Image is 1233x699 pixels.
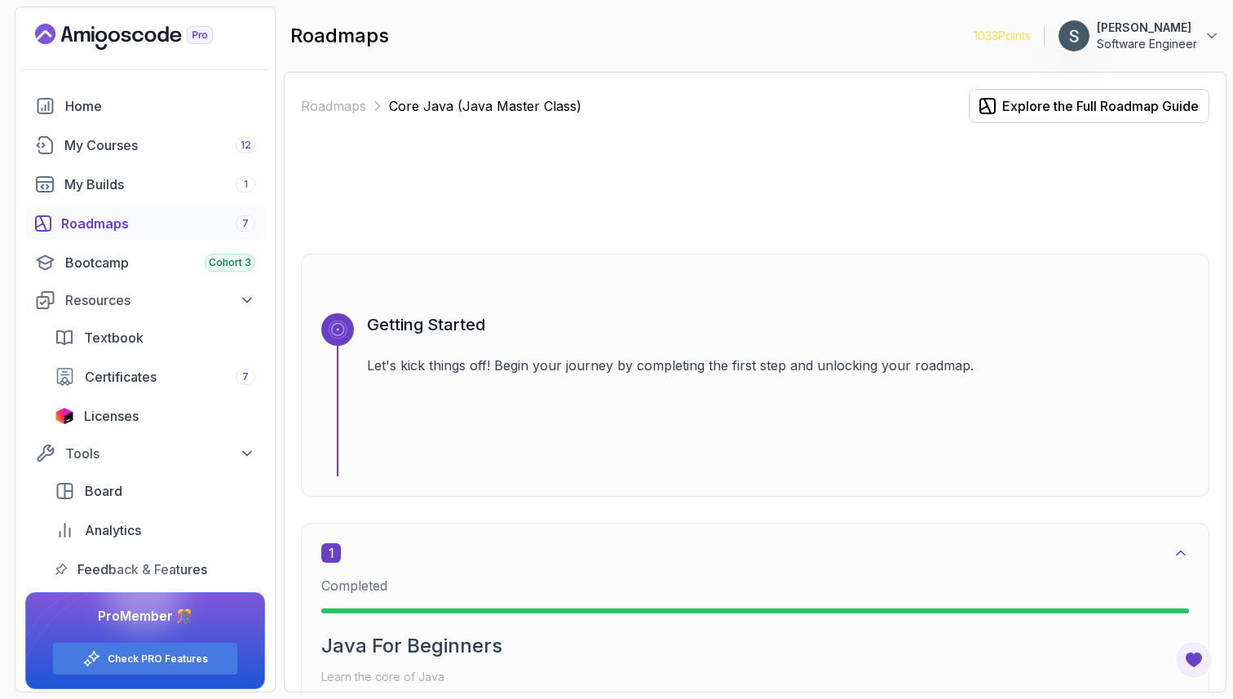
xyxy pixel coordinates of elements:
div: Explore the Full Roadmap Guide [1002,96,1199,116]
span: Cohort 3 [209,256,251,269]
a: feedback [45,553,265,586]
a: Check PRO Features [108,653,208,666]
div: Resources [65,290,255,310]
iframe: chat widget [1164,634,1217,683]
a: board [45,475,265,507]
a: Roadmaps [301,96,366,116]
a: textbook [45,321,265,354]
button: user profile image[PERSON_NAME]Software Engineer [1058,20,1220,52]
span: 1 [321,543,341,563]
div: My Courses [64,135,255,155]
span: 7 [242,370,249,383]
button: Explore the Full Roadmap Guide [969,89,1209,123]
div: Bootcamp [65,253,255,272]
p: [PERSON_NAME] [1097,20,1197,36]
h2: roadmaps [290,23,389,49]
a: licenses [45,400,265,432]
span: 12 [241,139,251,152]
a: courses [25,129,265,161]
a: builds [25,168,265,201]
span: Board [85,481,122,501]
img: jetbrains icon [55,408,74,424]
iframe: chat widget [923,286,1217,626]
span: Textbook [84,328,144,347]
div: Tools [65,444,255,463]
p: Learn the core of Java [321,666,1189,688]
p: Software Engineer [1097,36,1197,52]
span: Feedback & Features [77,560,207,579]
a: bootcamp [25,246,265,279]
a: certificates [45,361,265,393]
button: Tools [25,439,265,468]
a: home [25,90,265,122]
div: Home [65,96,255,116]
button: Check PRO Features [52,642,238,675]
h2: Java For Beginners [321,633,1189,659]
a: roadmaps [25,207,265,240]
span: Certificates [85,367,157,387]
span: 7 [242,217,249,230]
p: Core Java (Java Master Class) [389,96,581,116]
div: My Builds [64,175,255,194]
span: 1 [244,178,248,191]
a: analytics [45,514,265,546]
span: Completed [321,577,387,594]
span: Licenses [84,406,139,426]
p: Let's kick things off! Begin your journey by completing the first step and unlocking your roadmap. [367,356,1189,375]
p: 1033 Points [974,28,1031,44]
a: Landing page [35,24,250,50]
img: user profile image [1058,20,1089,51]
button: Resources [25,285,265,315]
div: Roadmaps [61,214,255,233]
h3: Getting Started [367,313,1189,336]
span: Analytics [85,520,141,540]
